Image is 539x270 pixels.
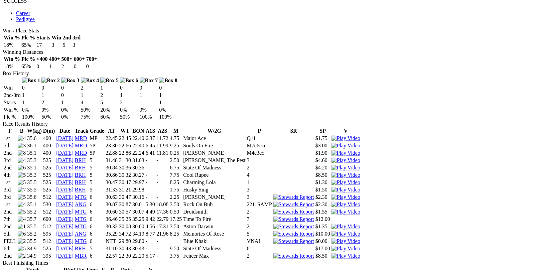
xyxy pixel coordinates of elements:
th: 3rd [72,34,81,41]
td: 525 [43,165,55,171]
div: Race Results History [3,121,536,127]
td: 5P [89,143,105,149]
img: Play Video [331,253,360,259]
th: Track [75,128,89,135]
img: Play Video [331,180,360,186]
td: 5P [89,150,105,157]
td: 2 [41,99,60,106]
img: Box 8 [159,78,177,84]
td: 0 [120,85,139,91]
img: Play Video [331,172,360,178]
th: W/2G [183,128,246,135]
td: - [156,179,169,186]
td: 22.24 [132,150,145,157]
td: - [156,172,169,179]
td: 6.75 [169,165,182,171]
a: BRH [75,187,86,193]
th: M [169,128,182,135]
a: MRD [75,143,87,149]
td: 31.30 [119,157,131,164]
a: [DATE] [56,202,74,208]
th: B [17,128,26,135]
img: 6 [18,231,26,237]
td: 2 [81,85,100,91]
td: $4.60 [315,157,330,164]
td: 22.86 [119,150,131,157]
a: View replay [331,150,360,156]
a: ANG [75,202,87,208]
td: 0 [61,85,80,91]
td: 11.99 [156,143,169,149]
td: 100% [22,114,41,121]
td: 5 [89,165,105,171]
td: 35.3 [27,157,42,164]
img: Stewards Report [273,194,314,200]
td: Cool Rupee [183,172,246,179]
td: 31.03 [132,157,145,164]
td: $1.50 [315,187,330,193]
img: Stewards Report [273,217,314,223]
td: 31.33 [105,187,118,193]
td: 1 [49,63,60,70]
img: 4 [18,202,26,208]
td: 30.36 [119,165,131,171]
td: 35.6 [27,135,42,142]
td: Plc % [3,114,21,121]
img: Stewards Report [273,253,314,259]
td: 30.84 [105,165,118,171]
a: View replay [331,165,360,171]
td: 7.75 [169,172,182,179]
a: View replay [331,180,360,185]
th: Win % [3,34,20,41]
td: 50% [41,114,60,121]
a: MRD [75,136,87,141]
a: ANG [75,231,87,237]
a: Pedigree [16,16,35,22]
a: View replay [331,143,360,149]
td: 30.47 [119,179,131,186]
img: Play Video [331,143,360,149]
td: - [145,187,155,193]
div: Winning Distances [3,49,536,55]
a: [DATE] [56,150,74,156]
td: 4 [247,172,272,179]
th: D(m) [43,128,55,135]
td: $4.20 [315,165,330,171]
td: 0 [36,63,48,70]
td: 0 [159,85,178,91]
th: Grade [89,128,105,135]
td: $3.00 [315,143,330,149]
th: Date [56,128,74,135]
a: View replay [331,224,360,230]
th: P [247,128,272,135]
td: 0% [120,107,139,113]
td: 5 [89,187,105,193]
td: 1 [41,92,60,99]
img: Play Video [331,165,360,171]
td: 22.88 [105,150,118,157]
td: [PERSON_NAME] [183,150,246,157]
td: Souls On Fire [183,143,246,149]
a: MTG [75,239,87,244]
img: 7 [18,187,26,193]
a: View replay [331,158,360,163]
th: WT [119,128,131,135]
img: 4 [18,158,26,164]
td: 5 [89,172,105,179]
td: 0% [41,107,60,113]
img: Box 1 [22,78,40,84]
a: BRH [75,165,86,171]
td: 5 [100,99,119,106]
td: 2.50 [169,157,182,164]
td: 30.27 [132,172,145,179]
td: 0.25 [169,150,182,157]
td: 8.25 [169,179,182,186]
td: 22.40 [132,143,145,149]
th: A1S [145,128,155,135]
img: Play Video [331,158,360,164]
td: 1 [159,99,178,106]
th: Win [51,34,61,41]
td: 3rd [3,187,17,193]
td: 100% [139,114,158,121]
td: 4 [81,99,100,106]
